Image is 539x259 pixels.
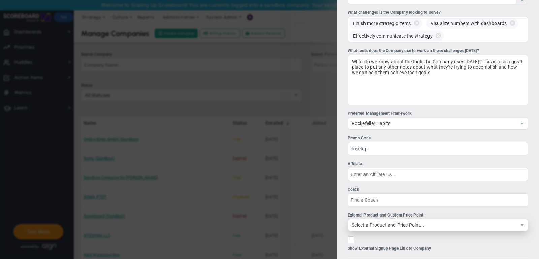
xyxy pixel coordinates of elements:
input: Promo Code [348,142,528,155]
input: Affiliate [348,168,528,181]
label: Show External Signup Page Link to Company [348,246,431,251]
span: delete [509,18,516,29]
div: What challenges is the Company looking to solve? [348,9,528,16]
div: Affiliate [348,161,528,167]
span: Visualize numbers with dashboards [431,19,507,28]
div: Promo Code [348,135,528,141]
div: External Product and Custom Price Point [348,212,528,219]
div: What do we know about the tools the Company uses [DATE]? This is also a great place to put any ot... [348,55,528,105]
span: Effectively communicate the strategy [353,32,433,40]
input: What challenges is the Company looking to solve? Finish more strategic itemsdeleteVisualize numbe... [447,30,462,42]
span: Select a Product and Price Point... [348,219,516,231]
span: Finish more strategic items [353,19,411,28]
input: Coach [348,193,528,207]
div: Preferred Management Framework [348,110,528,117]
span: select [516,219,528,231]
div: What tools does the Company use to work on these challenges [DATE]? [348,48,528,54]
div: Coach [348,186,528,193]
span: delete [413,18,420,29]
span: select [516,118,528,129]
span: Rockefeller Habits [348,118,516,129]
span: delete [435,31,442,41]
